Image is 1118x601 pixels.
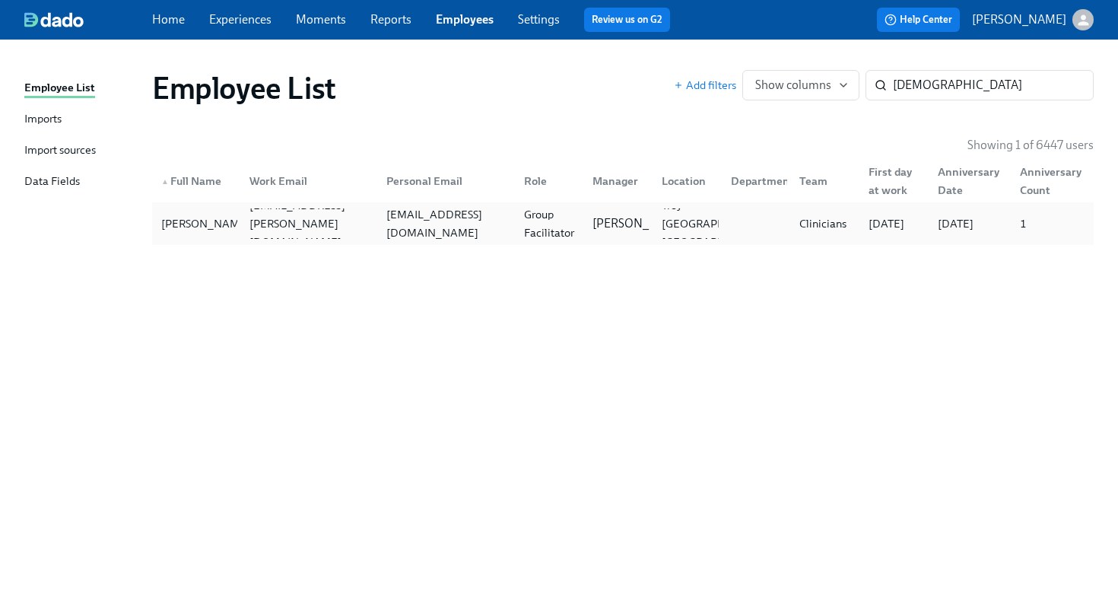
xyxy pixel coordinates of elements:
[380,172,512,190] div: Personal Email
[380,205,512,242] div: [EMAIL_ADDRESS][DOMAIN_NAME]
[237,166,375,196] div: Work Email
[161,178,169,186] span: ▲
[592,12,662,27] a: Review us on G2
[152,202,1094,245] a: [PERSON_NAME][EMAIL_ADDRESS][PERSON_NAME][DOMAIN_NAME][EMAIL_ADDRESS][DOMAIN_NAME]Group Facilitat...
[152,70,336,107] h1: Employee List
[512,166,581,196] div: Role
[155,215,256,233] div: [PERSON_NAME]
[787,166,856,196] div: Team
[793,215,856,233] div: Clinicians
[24,142,140,161] a: Import sources
[656,172,719,190] div: Location
[932,215,1008,233] div: [DATE]
[243,172,375,190] div: Work Email
[856,166,926,196] div: First day at work
[152,12,185,27] a: Home
[155,172,237,190] div: Full Name
[24,173,80,192] div: Data Fields
[967,137,1094,154] p: Showing 1 of 6447 users
[374,166,512,196] div: Personal Email
[972,9,1094,30] button: [PERSON_NAME]
[674,78,736,93] button: Add filters
[518,172,581,190] div: Role
[24,110,140,129] a: Imports
[862,163,926,199] div: First day at work
[24,79,95,98] div: Employee List
[972,11,1066,28] p: [PERSON_NAME]
[1014,215,1091,233] div: 1
[893,70,1094,100] input: Search by name
[24,12,152,27] a: dado
[755,78,846,93] span: Show columns
[1008,166,1091,196] div: Anniversary Count
[24,173,140,192] a: Data Fields
[1014,163,1091,199] div: Anniversary Count
[518,205,581,242] div: Group Facilitator
[24,12,84,27] img: dado
[296,12,346,27] a: Moments
[862,215,926,233] div: [DATE]
[656,196,780,251] div: Troy [GEOGRAPHIC_DATA] [GEOGRAPHIC_DATA]
[243,196,375,251] div: [EMAIL_ADDRESS][PERSON_NAME][DOMAIN_NAME]
[586,172,650,190] div: Manager
[518,12,560,27] a: Settings
[370,12,411,27] a: Reports
[719,166,788,196] div: Department
[24,110,62,129] div: Imports
[793,172,856,190] div: Team
[580,166,650,196] div: Manager
[155,166,237,196] div: ▲Full Name
[436,12,494,27] a: Employees
[725,172,800,190] div: Department
[650,166,719,196] div: Location
[926,166,1008,196] div: Anniversary Date
[742,70,859,100] button: Show columns
[885,12,952,27] span: Help Center
[877,8,960,32] button: Help Center
[932,163,1008,199] div: Anniversary Date
[592,215,687,232] p: [PERSON_NAME]
[24,79,140,98] a: Employee List
[24,142,96,161] div: Import sources
[209,12,272,27] a: Experiences
[584,8,670,32] button: Review us on G2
